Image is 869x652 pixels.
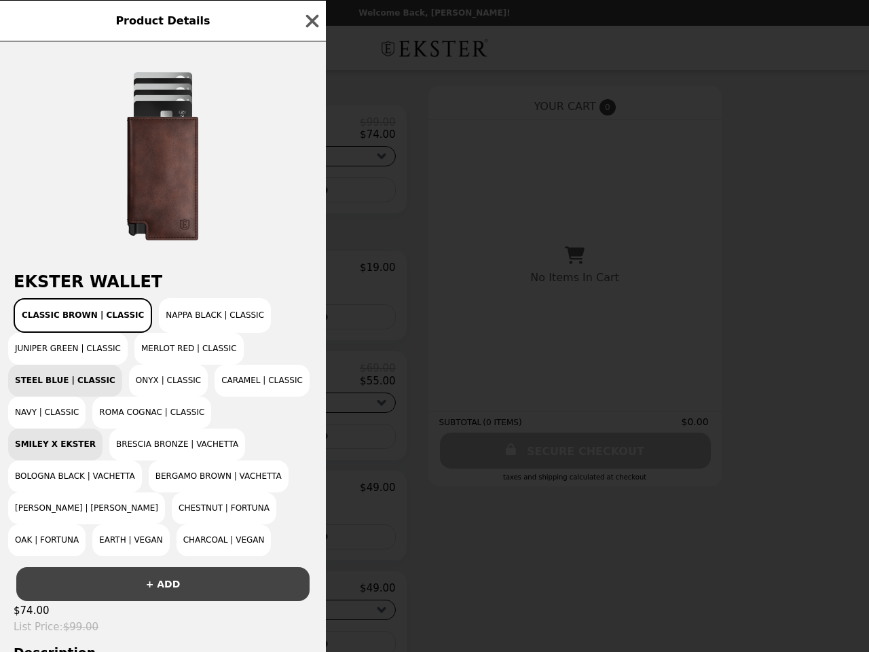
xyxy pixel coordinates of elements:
[61,55,265,259] img: Classic Brown | Classic
[92,397,211,429] button: Roma Cognac | Classic
[134,333,244,365] button: Merlot Red | Classic
[8,397,86,429] button: Navy | Classic
[8,524,86,556] button: Oak | Fortuna
[129,365,208,397] button: Onyx | Classic
[172,492,276,524] button: Chestnut | Fortuna
[109,429,245,460] button: Brescia Bronze | Vachetta
[8,460,142,492] button: Bologna Black | Vachetta
[8,333,128,365] button: Juniper Green | Classic
[159,298,271,333] button: Nappa Black | Classic
[16,567,310,601] button: + ADD
[177,524,272,556] button: Charcoal | Vegan
[215,365,310,397] button: Caramel | Classic
[8,492,165,524] button: [PERSON_NAME] | [PERSON_NAME]
[14,298,152,333] button: Classic Brown | Classic
[149,460,289,492] button: Bergamo Brown | Vachetta
[63,621,99,633] span: $99.00
[92,524,170,556] button: Earth | Vegan
[115,14,210,27] span: Product Details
